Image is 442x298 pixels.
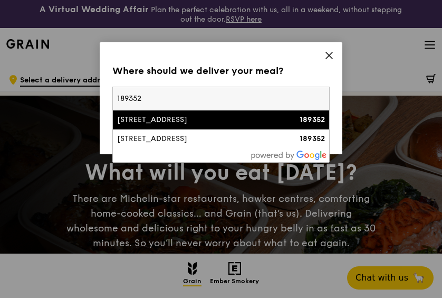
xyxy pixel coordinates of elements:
[300,115,325,124] strong: 189352
[251,151,327,160] img: powered-by-google.60e8a832.png
[112,63,330,78] div: Where should we deliver your meal?
[117,134,273,144] div: [STREET_ADDRESS]
[300,134,325,143] strong: 189352
[117,115,273,125] div: [STREET_ADDRESS]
